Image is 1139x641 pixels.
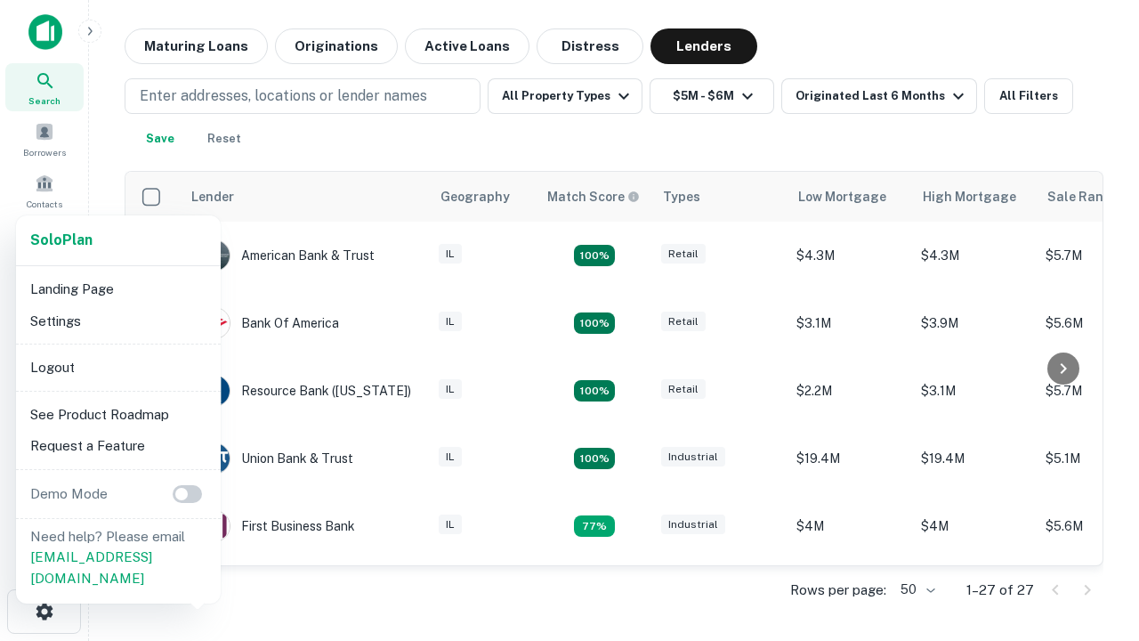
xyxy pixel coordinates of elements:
li: Logout [23,352,214,384]
li: Request a Feature [23,430,214,462]
li: Landing Page [23,273,214,305]
li: See Product Roadmap [23,399,214,431]
p: Demo Mode [23,483,115,505]
a: SoloPlan [30,230,93,251]
li: Settings [23,305,214,337]
strong: Solo Plan [30,231,93,248]
p: Need help? Please email [30,526,206,589]
iframe: Chat Widget [1050,442,1139,527]
a: [EMAIL_ADDRESS][DOMAIN_NAME] [30,549,152,586]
